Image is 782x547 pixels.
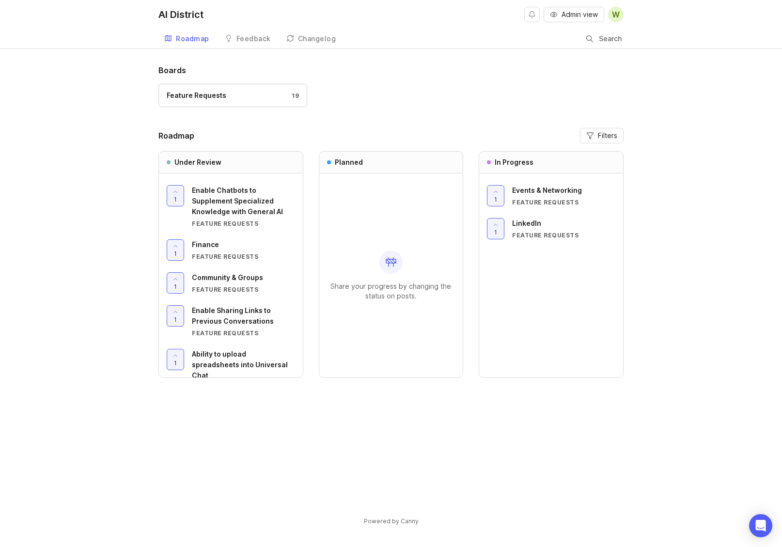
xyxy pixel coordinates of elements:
button: Notifications [524,7,540,22]
button: 1 [487,185,504,206]
a: LinkedInFeature Requests [512,218,615,239]
div: Open Intercom Messenger [749,514,772,537]
a: Enable Sharing Links to Previous ConversationsFeature Requests [192,305,295,337]
a: Ability to upload spreadsheets into Universal Chat [192,349,295,391]
span: Admin view [562,10,598,19]
div: Feature Requests [192,219,295,228]
h1: Boards [158,64,624,76]
span: LinkedIn [512,219,541,227]
span: 1 [494,228,497,236]
span: 1 [494,195,497,203]
div: Feature Requests [192,252,295,261]
h3: In Progress [495,157,533,167]
button: Admin view [544,7,604,22]
span: Events & Networking [512,186,582,194]
div: AI District [158,10,203,19]
a: FinanceFeature Requests [192,239,295,261]
div: Feature Requests [512,231,615,239]
h3: Under Review [174,157,221,167]
span: Filters [598,131,617,141]
div: Feature Requests [167,90,226,101]
button: 1 [167,239,184,261]
button: Filters [580,128,624,143]
p: Share your progress by changing the status on posts. [327,281,455,301]
span: 1 [174,195,177,203]
a: Roadmap [158,29,215,49]
button: 1 [167,272,184,294]
button: W [608,7,624,22]
div: Feature Requests [192,329,295,337]
span: Finance [192,240,219,249]
div: Changelog [298,35,336,42]
button: 1 [167,185,184,206]
a: Powered by Canny [362,516,420,527]
span: W [612,9,620,20]
a: Changelog [281,29,342,49]
div: Feature Requests [192,285,295,294]
a: Feature Requests19 [158,84,307,107]
span: 1 [174,315,177,324]
div: Feature Requests [512,198,615,206]
h2: Roadmap [158,130,194,141]
button: 1 [487,218,504,239]
h3: Planned [335,157,363,167]
a: Enable Chatbots to Supplement Specialized Knowledge with General AIFeature Requests [192,185,295,228]
div: 19 [287,92,299,100]
a: Events & NetworkingFeature Requests [512,185,615,206]
button: 1 [167,305,184,327]
span: 1 [174,250,177,258]
span: Enable Sharing Links to Previous Conversations [192,306,274,325]
span: Ability to upload spreadsheets into Universal Chat [192,350,288,379]
button: 1 [167,349,184,370]
a: Feedback [219,29,277,49]
span: Community & Groups [192,273,263,281]
a: Community & GroupsFeature Requests [192,272,295,294]
span: 1 [174,282,177,291]
span: Enable Chatbots to Supplement Specialized Knowledge with General AI [192,186,283,216]
div: Feedback [236,35,271,42]
span: 1 [174,359,177,367]
div: Roadmap [176,35,209,42]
